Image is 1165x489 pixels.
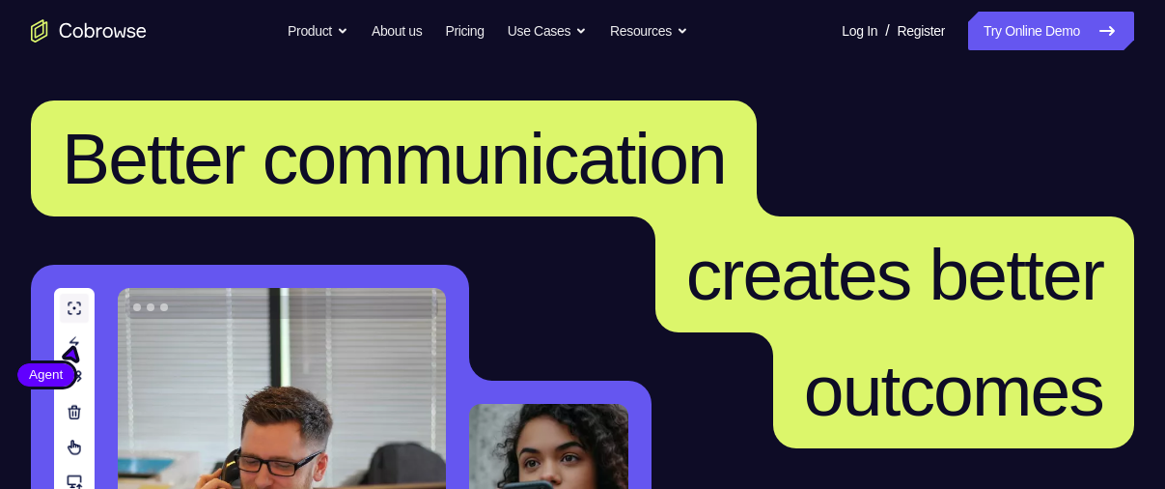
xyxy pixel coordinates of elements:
[288,12,348,50] button: Product
[686,234,1103,315] span: creates better
[508,12,587,50] button: Use Cases
[885,19,889,43] span: /
[610,12,688,50] button: Resources
[804,350,1103,431] span: outcomes
[842,12,877,50] a: Log In
[31,19,147,43] a: Go to the home page
[62,118,726,199] span: Better communication
[445,12,484,50] a: Pricing
[372,12,422,50] a: About us
[968,12,1134,50] a: Try Online Demo
[898,12,945,50] a: Register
